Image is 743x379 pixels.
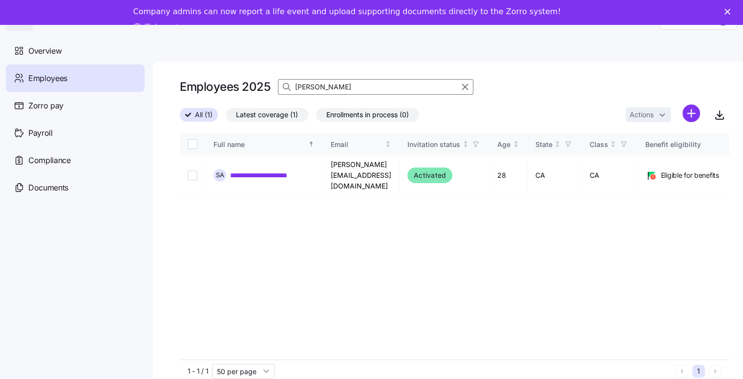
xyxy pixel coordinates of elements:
[692,365,705,378] button: 1
[554,141,561,147] div: Not sorted
[133,22,194,33] a: Take a tour
[28,100,64,112] span: Zorro pay
[384,141,391,147] div: Not sorted
[582,133,637,155] th: ClassNot sorted
[661,170,719,180] span: Eligible for benefits
[195,108,212,121] span: All (1)
[323,155,400,195] td: [PERSON_NAME][EMAIL_ADDRESS][DOMAIN_NAME]
[582,155,637,195] td: CA
[497,139,510,150] div: Age
[462,141,469,147] div: Not sorted
[528,133,582,155] th: StateNot sorted
[206,133,323,155] th: Full nameSorted ascending
[6,64,145,92] a: Employees
[489,155,528,195] td: 28
[326,108,409,121] span: Enrollments in process (0)
[590,139,608,150] div: Class
[489,133,528,155] th: AgeNot sorted
[323,133,400,155] th: EmailNot sorted
[630,111,654,118] span: Actions
[180,79,270,94] h1: Employees 2025
[28,127,53,139] span: Payroll
[512,141,519,147] div: Not sorted
[236,108,298,121] span: Latest coverage (1)
[216,172,224,178] span: S A
[414,169,446,181] span: Activated
[331,139,383,150] div: Email
[610,141,616,147] div: Not sorted
[28,72,67,84] span: Employees
[28,182,68,194] span: Documents
[626,107,671,122] button: Actions
[28,154,71,167] span: Compliance
[676,365,688,378] button: Previous page
[6,92,145,119] a: Zorro pay
[188,139,197,149] input: Select all records
[724,9,734,15] div: Close
[400,133,489,155] th: Invitation statusNot sorted
[682,105,700,122] svg: add icon
[133,7,561,17] div: Company admins can now report a life event and upload supporting documents directly to the Zorro ...
[528,155,582,195] td: CA
[6,37,145,64] a: Overview
[278,79,473,95] input: Search Employees
[6,119,145,147] a: Payroll
[535,139,552,150] div: State
[6,174,145,201] a: Documents
[188,366,208,376] span: 1 - 1 / 1
[188,170,197,180] input: Select record 1
[213,139,306,150] div: Full name
[709,365,722,378] button: Next page
[6,147,145,174] a: Compliance
[28,45,62,57] span: Overview
[308,141,315,147] div: Sorted ascending
[407,139,460,150] div: Invitation status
